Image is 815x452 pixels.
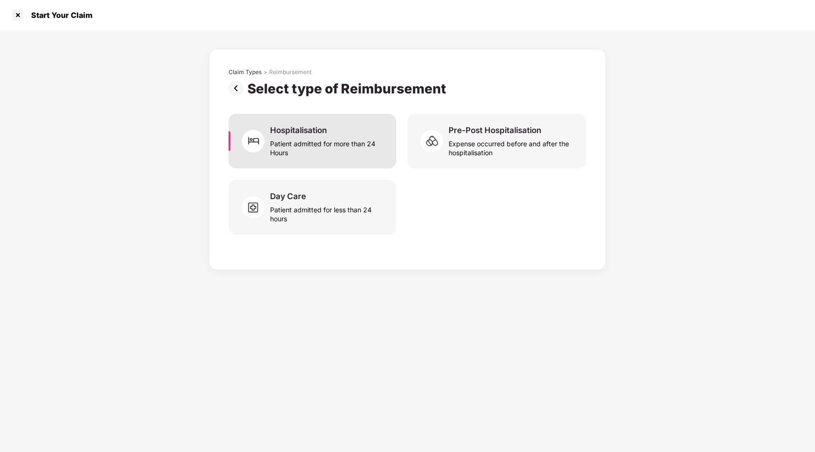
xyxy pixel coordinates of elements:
[229,68,262,76] div: Claim Types
[229,81,247,96] img: svg+xml;base64,PHN2ZyBpZD0iUHJldi0zMngzMiIgeG1sbnM9Imh0dHA6Ly93d3cudzMub3JnLzIwMDAvc3ZnIiB3aWR0aD...
[242,127,270,155] img: svg+xml;base64,PHN2ZyB4bWxucz0iaHR0cDovL3d3dy53My5vcmcvMjAwMC9zdmciIHdpZHRoPSI2MCIgaGVpZ2h0PSI2MC...
[449,125,541,135] div: Pre-Post Hospitalisation
[449,135,575,157] div: Expense occurred before and after the hospitalisation
[269,68,312,76] div: Reimbursement
[25,10,93,20] div: Start Your Claim
[263,68,267,76] div: >
[247,81,450,97] div: Select type of Reimbursement
[270,135,385,157] div: Patient admitted for more than 24 Hours
[242,193,270,221] img: svg+xml;base64,PHN2ZyB4bWxucz0iaHR0cDovL3d3dy53My5vcmcvMjAwMC9zdmciIHdpZHRoPSI2MCIgaGVpZ2h0PSI1OC...
[270,125,327,135] div: Hospitalisation
[270,191,306,201] div: Day Care
[270,201,385,223] div: Patient admitted for less than 24 hours
[420,127,449,155] img: svg+xml;base64,PHN2ZyB4bWxucz0iaHR0cDovL3d3dy53My5vcmcvMjAwMC9zdmciIHdpZHRoPSI2MCIgaGVpZ2h0PSI1OC...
